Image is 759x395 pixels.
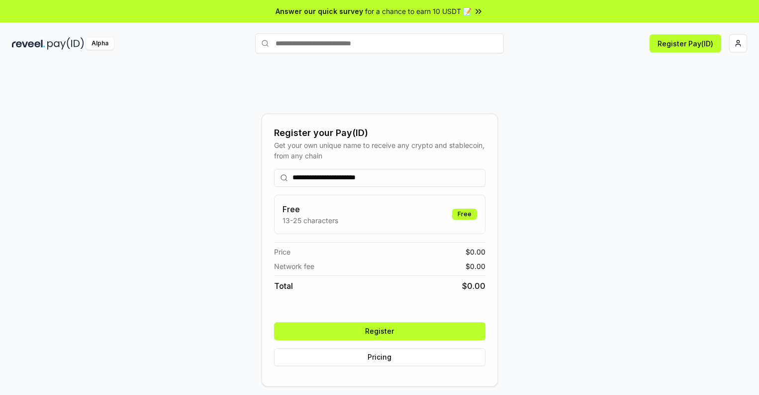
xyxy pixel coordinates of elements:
[274,261,314,271] span: Network fee
[274,126,485,140] div: Register your Pay(ID)
[650,34,721,52] button: Register Pay(ID)
[86,37,114,50] div: Alpha
[283,203,338,215] h3: Free
[274,140,485,161] div: Get your own unique name to receive any crypto and stablecoin, from any chain
[274,280,293,292] span: Total
[452,209,477,220] div: Free
[276,6,363,16] span: Answer our quick survey
[274,322,485,340] button: Register
[283,215,338,226] p: 13-25 characters
[365,6,472,16] span: for a chance to earn 10 USDT 📝
[462,280,485,292] span: $ 0.00
[466,247,485,257] span: $ 0.00
[466,261,485,271] span: $ 0.00
[12,37,45,50] img: reveel_dark
[47,37,84,50] img: pay_id
[274,348,485,366] button: Pricing
[274,247,290,257] span: Price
